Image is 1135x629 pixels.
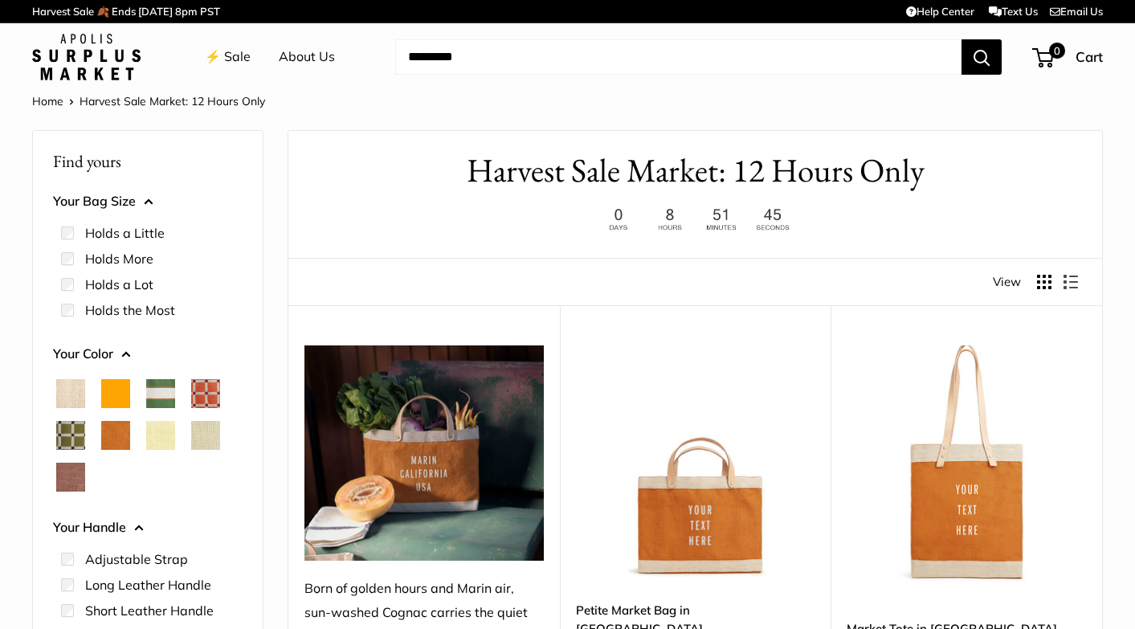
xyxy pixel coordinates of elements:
button: Mint Sorbet [191,421,220,450]
a: Email Us [1050,5,1103,18]
label: Holds the Most [85,300,175,320]
span: View [993,271,1021,293]
a: Petite Market Bag in CognacPetite Market Bag in Cognac [576,345,815,585]
img: Market Tote in Cognac [847,345,1086,585]
button: Chenille Window Sage [56,421,85,450]
input: Search... [395,39,961,75]
p: Find yours [53,145,243,177]
button: Your Handle [53,516,243,540]
a: Text Us [989,5,1038,18]
button: Natural [56,379,85,408]
button: Daisy [146,421,175,450]
span: Cart [1076,48,1103,65]
span: Harvest Sale Market: 12 Hours Only [80,94,265,108]
label: Holds a Lot [85,275,153,294]
label: Adjustable Strap [85,549,188,569]
img: Born of golden hours and Marin air, sun-washed Cognac carries the quiet luxury of autumn — timele... [304,345,544,561]
img: Apolis: Surplus Market [32,34,141,80]
a: ⚡️ Sale [205,45,251,69]
a: Home [32,94,63,108]
button: Display products as list [1064,275,1078,289]
label: Short Leather Handle [85,601,214,620]
button: Mustang [56,463,85,492]
a: 0 Cart [1034,44,1103,70]
a: Market Tote in CognacMarket Tote in Cognac [847,345,1086,585]
button: Orange [101,379,130,408]
a: Help Center [906,5,974,18]
nav: Breadcrumb [32,91,265,112]
button: Chenille Window Brick [191,379,220,408]
button: Your Bag Size [53,190,243,214]
img: 12 hours only. Ends at 8pm [595,204,796,235]
button: Your Color [53,342,243,366]
button: Search [961,39,1002,75]
button: Court Green [146,379,175,408]
button: Display products as grid [1037,275,1051,289]
a: About Us [279,45,335,69]
h1: Harvest Sale Market: 12 Hours Only [312,147,1078,194]
label: Holds More [85,249,153,268]
label: Holds a Little [85,223,165,243]
img: Petite Market Bag in Cognac [576,345,815,585]
button: Cognac [101,421,130,450]
label: Long Leather Handle [85,575,211,594]
span: 0 [1049,43,1065,59]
